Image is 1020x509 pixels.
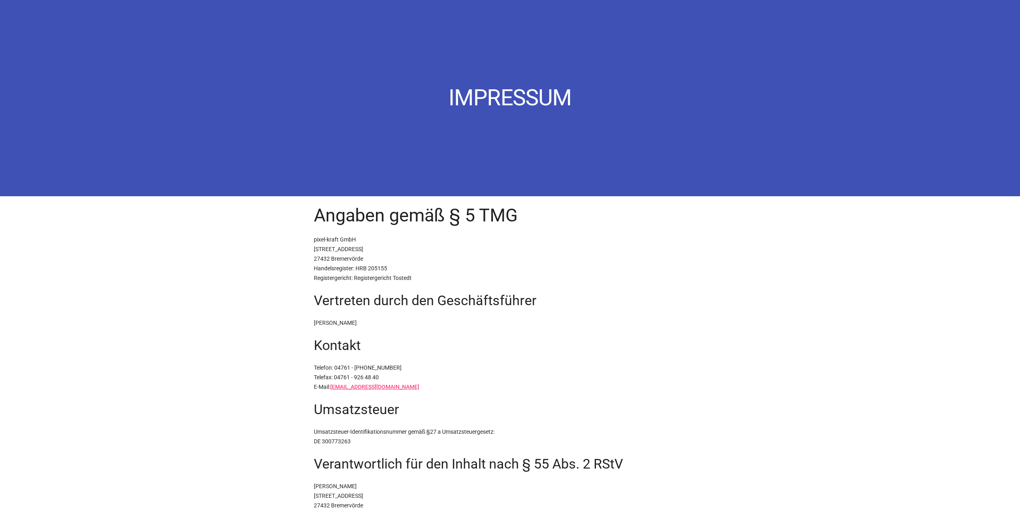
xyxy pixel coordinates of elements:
[314,292,707,308] h3: Vertreten durch den Geschäftsführer
[314,427,707,446] p: Umsatzsteuer-Identifikationsnummer gemäß §27 a Umsatzsteuergesetz: DE 300773263
[448,83,572,113] h1: Impressum
[314,337,707,353] h3: Kontakt
[314,318,707,328] p: [PERSON_NAME]
[314,401,707,417] h3: Umsatzsteuer
[314,206,707,225] h2: Angaben gemäß § 5 TMG
[314,235,707,283] p: pixel-kraft GmbH [STREET_ADDRESS] 27432 Bremervörde Handelsregister: HRB 205155 Registergericht: ...
[330,384,419,390] a: [EMAIL_ADDRESS][DOMAIN_NAME]
[314,363,707,392] p: Telefon: 04761 - [PHONE_NUMBER] Telefax: 04761 - 926 48 40 E-Mail:
[314,456,707,472] h3: Verantwortlich für den Inhalt nach § 55 Abs. 2 RStV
